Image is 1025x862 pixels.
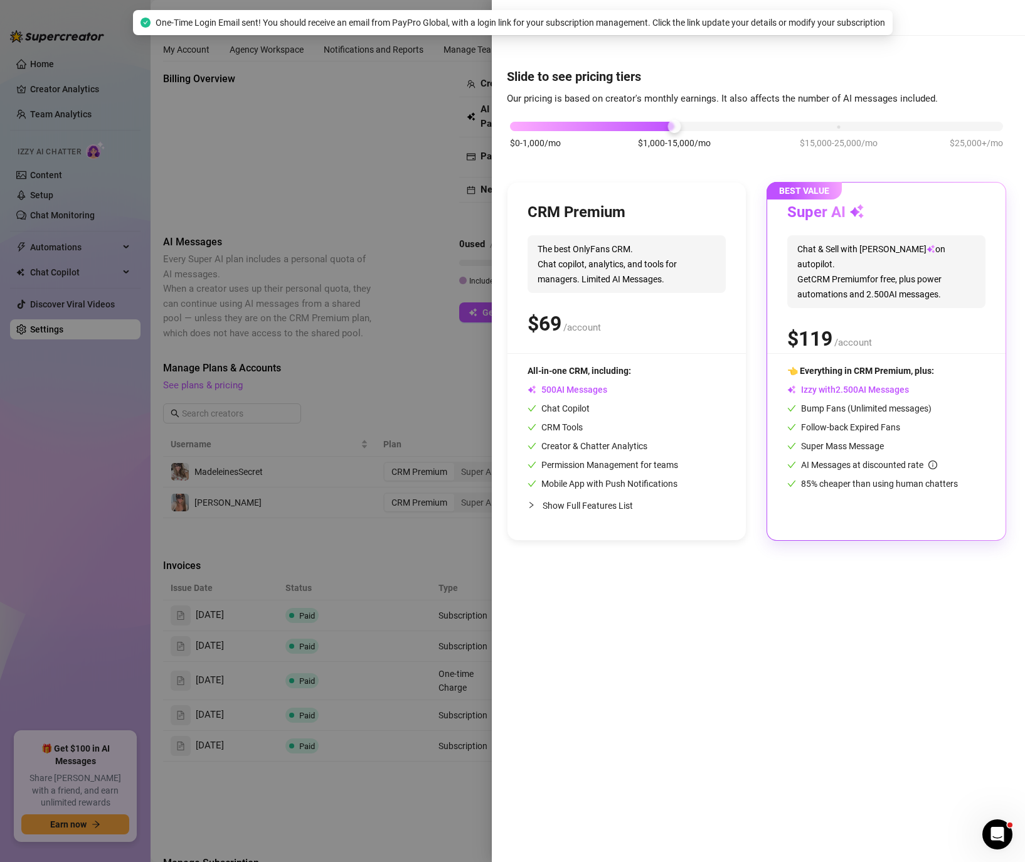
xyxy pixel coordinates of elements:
[767,182,842,200] span: BEST VALUE
[528,442,536,450] span: check
[528,460,678,470] span: Permission Management for teams
[528,479,536,488] span: check
[528,423,536,432] span: check
[787,479,796,488] span: check
[982,819,1012,849] iframe: Intercom live chat
[528,404,536,413] span: check
[787,366,934,376] span: 👈 Everything in CRM Premium, plus:
[787,203,864,223] h3: Super AI
[528,385,607,395] span: AI Messages
[528,479,677,489] span: Mobile App with Push Notifications
[543,501,633,511] span: Show Full Features List
[528,491,726,520] div: Show Full Features List
[638,136,711,150] span: $1,000-15,000/mo
[528,366,631,376] span: All-in-one CRM, including:
[528,312,561,336] span: $
[787,403,932,413] span: Bump Fans (Unlimited messages)
[787,441,884,451] span: Super Mass Message
[156,16,885,29] span: One-Time Login Email sent! You should receive an email from PayPro Global, with a login link for ...
[507,93,938,104] span: Our pricing is based on creator's monthly earnings. It also affects the number of AI messages inc...
[787,479,958,489] span: 85% cheaper than using human chatters
[787,460,796,469] span: check
[787,423,796,432] span: check
[834,337,872,348] span: /account
[787,385,909,395] span: Izzy with AI Messages
[528,501,535,509] span: collapsed
[528,460,536,469] span: check
[928,460,937,469] span: info-circle
[528,403,590,413] span: Chat Copilot
[528,422,583,432] span: CRM Tools
[800,136,878,150] span: $15,000-25,000/mo
[528,235,726,293] span: The best OnlyFans CRM. Chat copilot, analytics, and tools for managers. Limited AI Messages.
[950,136,1003,150] span: $25,000+/mo
[787,235,985,308] span: Chat & Sell with [PERSON_NAME] on autopilot. Get CRM Premium for free, plus power automations and...
[141,18,151,28] span: check-circle
[528,203,625,223] h3: CRM Premium
[801,460,937,470] span: AI Messages at discounted rate
[507,68,1010,85] h4: Slide to see pricing tiers
[563,322,601,333] span: /account
[787,404,796,413] span: check
[528,441,647,451] span: Creator & Chatter Analytics
[510,136,561,150] span: $0-1,000/mo
[787,422,900,432] span: Follow-back Expired Fans
[787,442,796,450] span: check
[787,327,832,351] span: $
